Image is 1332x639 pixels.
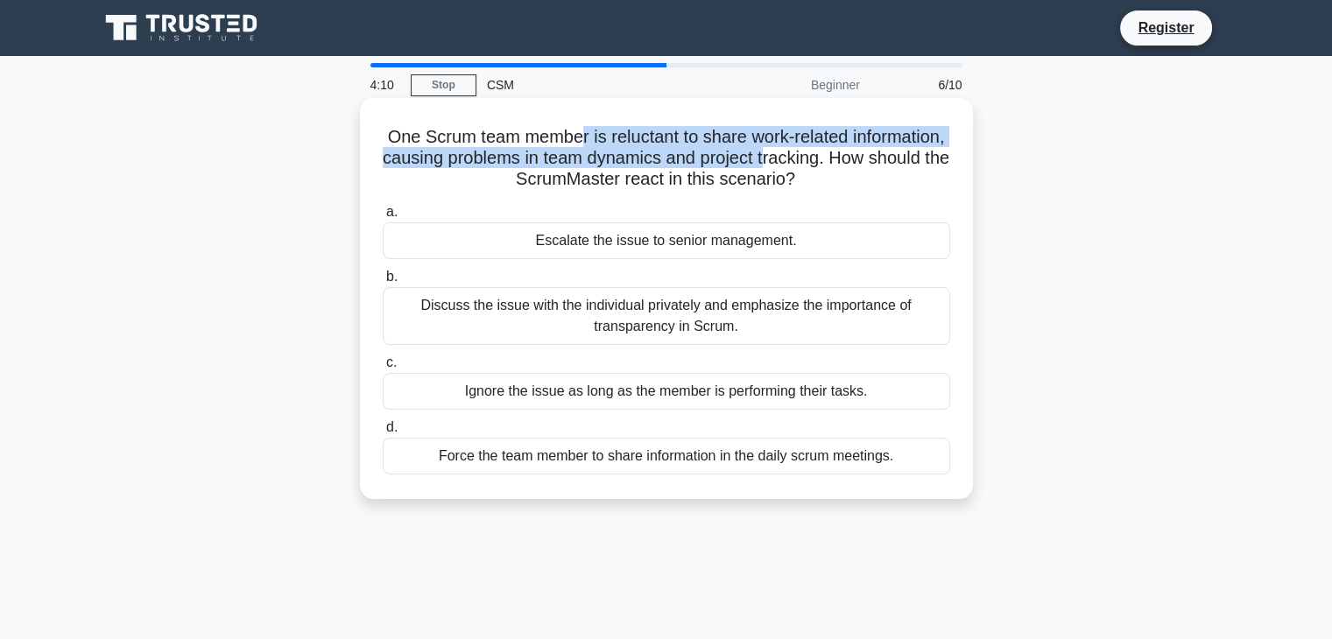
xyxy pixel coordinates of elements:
span: a. [386,204,398,219]
div: Beginner [717,67,870,102]
a: Stop [411,74,476,96]
div: Escalate the issue to senior management. [383,222,950,259]
div: Force the team member to share information in the daily scrum meetings. [383,438,950,474]
div: 4:10 [360,67,411,102]
span: b. [386,269,398,284]
span: d. [386,419,398,434]
div: CSM [476,67,717,102]
span: c. [386,355,397,369]
h5: One Scrum team member is reluctant to share work-related information, causing problems in team dy... [381,126,952,191]
div: Discuss the issue with the individual privately and emphasize the importance of transparency in S... [383,287,950,345]
div: 6/10 [870,67,973,102]
a: Register [1127,17,1204,39]
div: Ignore the issue as long as the member is performing their tasks. [383,373,950,410]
